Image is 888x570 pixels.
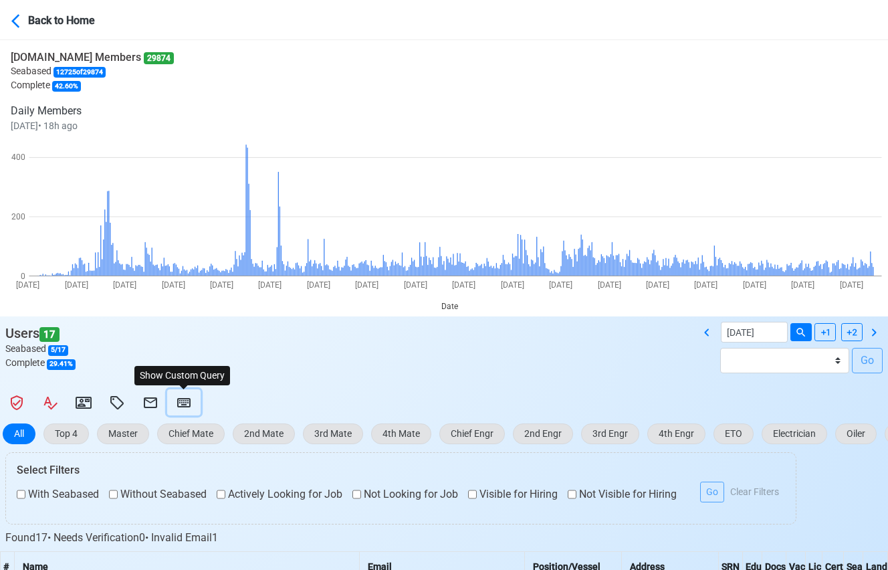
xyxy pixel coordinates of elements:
[53,67,106,78] span: 12725 of 29874
[439,423,505,444] button: Chief Engr
[11,212,25,221] text: 200
[48,345,68,356] span: 5 / 17
[109,486,207,502] label: Without Seabased
[113,280,136,290] text: [DATE]
[11,119,174,133] p: [DATE] • 18h ago
[568,486,677,502] label: Not Visible for Hiring
[3,423,35,444] button: All
[11,4,129,35] button: Back to Home
[65,280,88,290] text: [DATE]
[568,486,576,502] input: Not Visible for Hiring
[700,482,724,502] button: Go
[501,280,524,290] text: [DATE]
[217,486,342,502] label: Actively Looking for Job
[43,423,89,444] button: Top 4
[157,423,225,444] button: Chief Mate
[11,153,25,162] text: 400
[549,280,572,290] text: [DATE]
[233,423,295,444] button: 2nd Mate
[743,280,766,290] text: [DATE]
[210,280,233,290] text: [DATE]
[371,423,431,444] button: 4th Mate
[144,52,174,64] span: 29874
[791,280,814,290] text: [DATE]
[17,486,99,502] label: With Seabased
[17,486,25,502] input: With Seabased
[303,423,363,444] button: 3rd Mate
[452,280,475,290] text: [DATE]
[11,64,174,78] p: Seabased
[16,280,39,290] text: [DATE]
[646,280,669,290] text: [DATE]
[21,272,25,281] text: 0
[598,280,621,290] text: [DATE]
[134,366,230,385] div: Show Custom Query
[39,327,60,343] span: 17
[694,280,717,290] text: [DATE]
[162,280,185,290] text: [DATE]
[28,10,128,29] div: Back to Home
[11,103,174,119] p: Daily Members
[647,423,705,444] button: 4th Engr
[307,280,330,290] text: [DATE]
[352,486,361,502] input: Not Looking for Job
[404,280,427,290] text: [DATE]
[11,51,174,64] h6: [DOMAIN_NAME] Members
[468,486,558,502] label: Visible for Hiring
[52,81,81,92] span: 42.60 %
[17,464,785,476] h6: Select Filters
[840,280,863,290] text: [DATE]
[835,423,877,444] button: Oiler
[352,486,458,502] label: Not Looking for Job
[852,348,883,373] button: Go
[109,486,118,502] input: Without Seabased
[11,78,174,92] p: Complete
[355,280,378,290] text: [DATE]
[468,486,477,502] input: Visible for Hiring
[217,486,225,502] input: Actively Looking for Job
[258,280,282,290] text: [DATE]
[713,423,754,444] button: ETO
[441,302,458,311] text: Date
[513,423,573,444] button: 2nd Engr
[97,423,149,444] button: Master
[47,359,76,370] span: 29.41 %
[581,423,639,444] button: 3rd Engr
[762,423,827,444] button: Electrician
